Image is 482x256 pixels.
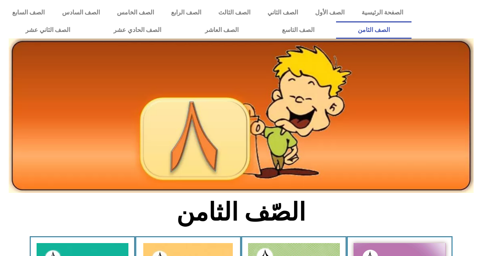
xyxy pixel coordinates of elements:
a: الصفحة الرئيسية [353,4,412,21]
a: الصف السادس [53,4,108,21]
a: الصف الثالث [210,4,259,21]
a: الصف الخامس [108,4,162,21]
a: الصف الثاني عشر [4,21,92,39]
a: الصف السابع [4,4,53,21]
a: الصف العاشر [183,21,260,39]
a: الصف الحادي عشر [92,21,183,39]
h2: الصّف الثامن [115,197,367,227]
a: الصف التاسع [260,21,336,39]
a: الصف الثامن [336,21,412,39]
a: الصف الأول [306,4,353,21]
a: الصف الثاني [259,4,306,21]
a: الصف الرابع [162,4,210,21]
